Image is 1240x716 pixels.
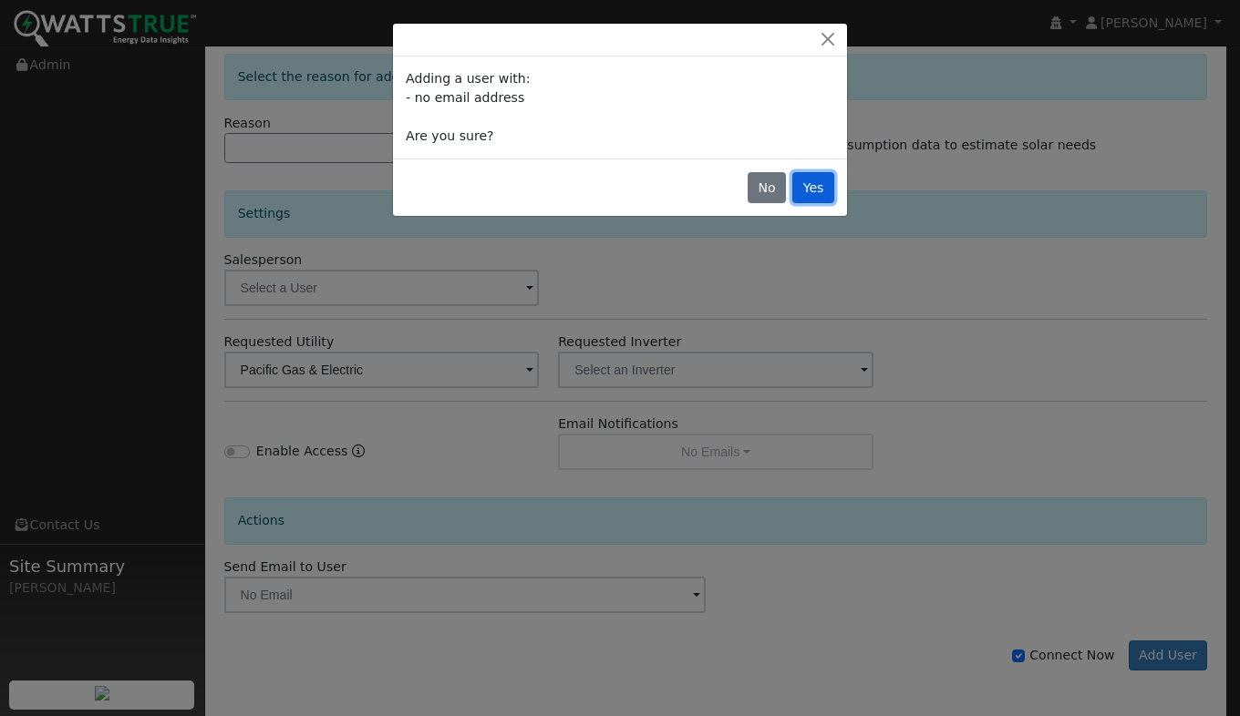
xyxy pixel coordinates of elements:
[815,30,841,49] button: Close
[792,172,834,203] button: Yes
[406,128,493,143] span: Are you sure?
[748,172,786,203] button: No
[406,90,524,105] span: - no email address
[406,71,530,86] span: Adding a user with:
